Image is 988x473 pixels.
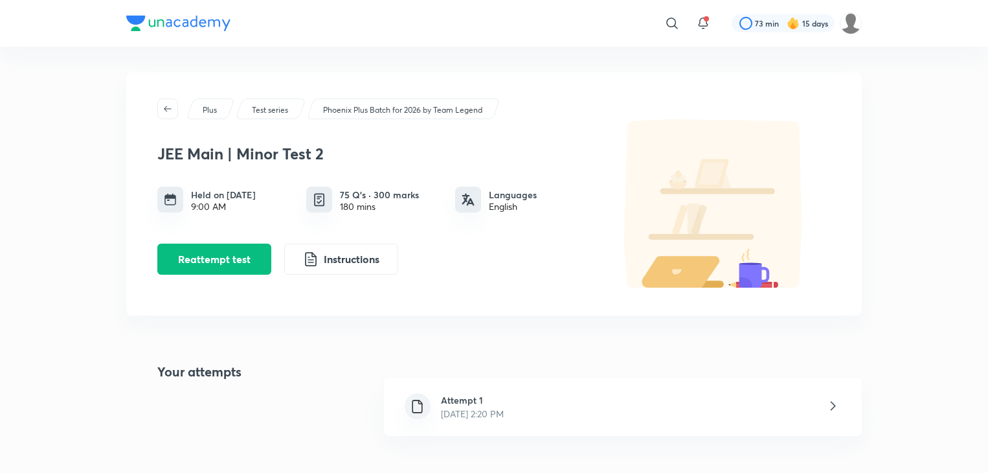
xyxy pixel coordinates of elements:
[787,17,800,30] img: streak
[441,407,504,421] p: [DATE] 2:20 PM
[340,188,419,202] h6: 75 Q’s · 300 marks
[462,193,475,206] img: languages
[164,193,177,206] img: timing
[203,104,217,116] p: Plus
[489,188,537,202] h6: Languages
[409,398,425,415] img: file
[840,12,862,34] img: Shreyas Bhanu
[126,16,230,31] img: Company Logo
[311,192,328,208] img: quiz info
[323,104,482,116] p: Phoenix Plus Batch for 2026 by Team Legend
[126,362,241,452] h4: Your attempts
[598,119,831,288] img: default
[157,244,271,275] button: Reattempt test
[191,202,256,212] div: 9:00 AM
[250,104,291,116] a: Test series
[191,188,256,202] h6: Held on [DATE]
[441,393,504,407] h6: Attempt 1
[489,202,537,212] div: English
[284,244,398,275] button: Instructions
[303,251,319,267] img: instruction
[321,104,485,116] a: Phoenix Plus Batch for 2026 by Team Legend
[157,144,591,163] h3: JEE Main | Minor Test 2
[252,104,288,116] p: Test series
[201,104,219,116] a: Plus
[340,202,419,212] div: 180 mins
